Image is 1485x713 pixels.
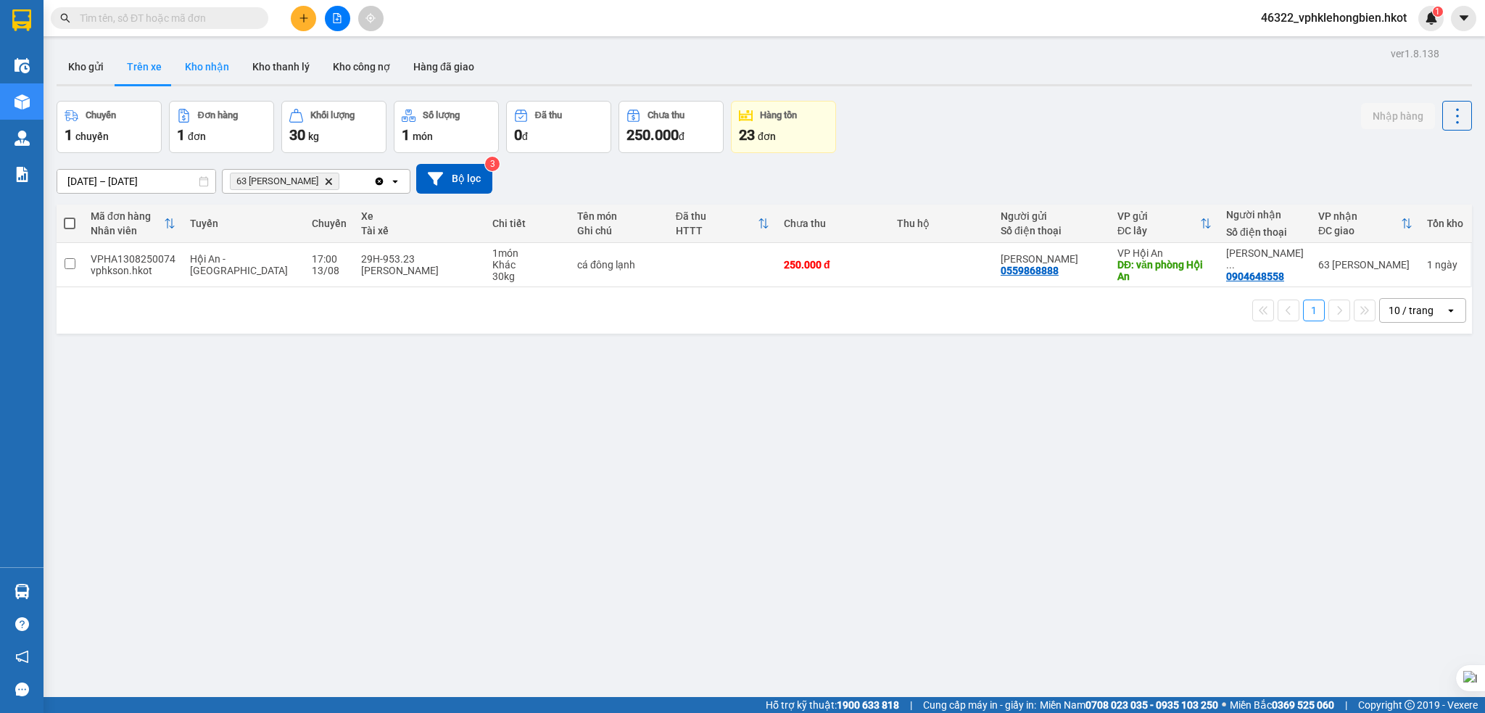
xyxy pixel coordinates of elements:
button: file-add [325,6,350,31]
span: đ [679,131,684,142]
div: Tuyến [190,218,297,229]
button: plus [291,6,316,31]
div: 1 [1427,259,1463,271]
img: warehouse-icon [15,58,30,73]
button: Kho công nợ [321,49,402,84]
input: Select a date range. [57,170,215,193]
button: Trên xe [115,49,173,84]
button: Khối lượng30kg [281,101,386,153]
span: notification [15,650,29,664]
div: Tài xế [361,225,479,236]
div: 29H-953.23 [361,253,479,265]
th: Toggle SortBy [83,205,183,243]
div: Chi tiết [492,218,563,229]
span: 30 [289,126,305,144]
span: món [413,131,433,142]
div: cá đông lạnh [577,259,661,271]
span: ... [1226,259,1235,271]
span: aim [365,13,376,23]
span: đơn [188,131,206,142]
div: Khối lượng [310,110,355,120]
div: Ghi chú [577,225,661,236]
span: caret-down [1457,12,1470,25]
strong: 1900 633 818 [837,699,899,711]
button: Kho thanh lý [241,49,321,84]
th: Toggle SortBy [1311,205,1420,243]
div: Người nhận [1226,209,1304,221]
img: logo-vxr [12,9,31,31]
div: Khác [492,259,563,271]
span: file-add [332,13,342,23]
img: warehouse-icon [15,131,30,146]
button: Chưa thu250.000đ [619,101,724,153]
th: Toggle SortBy [1110,205,1219,243]
div: 13/08 [312,265,347,276]
th: Toggle SortBy [669,205,777,243]
button: aim [358,6,384,31]
button: Đơn hàng1đơn [169,101,274,153]
div: 30 kg [492,271,563,282]
span: | [1345,697,1347,713]
div: Nhân viên [91,225,164,236]
div: VPHA1308250074 [91,253,175,265]
div: Nguyễn Tuấn Anh [1226,247,1304,271]
span: Cung cấp máy in - giấy in: [923,697,1036,713]
div: Chưa thu [784,218,882,229]
sup: 3 [485,157,500,171]
span: copyright [1405,700,1415,710]
span: đơn [758,131,776,142]
div: Chưa thu [648,110,684,120]
div: Tên món [577,210,661,222]
div: Thu hộ [897,218,986,229]
div: 10 / trang [1389,303,1434,318]
span: ngày [1435,259,1457,271]
button: Số lượng1món [394,101,499,153]
span: 23 [739,126,755,144]
div: Đơn hàng [198,110,238,120]
span: 63 Phan Đình Phùng [236,176,318,187]
span: 1 [1435,7,1440,17]
button: 1 [1303,300,1325,321]
span: Hội An - [GEOGRAPHIC_DATA] [190,253,288,276]
img: warehouse-icon [15,94,30,110]
button: Chuyến1chuyến [57,101,162,153]
div: Số điện thoại [1226,226,1304,238]
strong: 0369 525 060 [1272,699,1334,711]
div: ĐC lấy [1117,225,1200,236]
button: Kho nhận [173,49,241,84]
div: VP Hội An [1117,247,1212,259]
div: 250.000 đ [784,259,882,271]
div: 63 [PERSON_NAME] [1318,259,1412,271]
svg: open [389,176,401,187]
div: Người gửi [1001,210,1103,222]
div: [PERSON_NAME] [361,265,479,276]
div: VP nhận [1318,210,1401,222]
div: 1 món [492,247,563,259]
sup: 1 [1433,7,1443,17]
input: Selected 63 Phan Đình Phùng. [342,174,344,189]
button: Hàng đã giao [402,49,486,84]
button: Kho gửi [57,49,115,84]
span: 1 [65,126,73,144]
span: 46322_vphklehongbien.hkot [1249,9,1418,27]
button: caret-down [1451,6,1476,31]
div: vphkson.hkot [91,265,175,276]
img: warehouse-icon [15,584,30,599]
strong: 0708 023 035 - 0935 103 250 [1085,699,1218,711]
div: Số lượng [423,110,460,120]
button: Hàng tồn23đơn [731,101,836,153]
span: message [15,683,29,696]
div: ver 1.8.138 [1391,46,1439,62]
span: 0 [514,126,522,144]
span: 63 Phan Đình Phùng, close by backspace [230,173,339,190]
span: search [60,13,70,23]
div: Mã đơn hàng [91,210,164,222]
div: DĐ: văn phòng Hội An [1117,259,1212,282]
div: Chuyến [312,218,347,229]
div: HTTT [676,225,758,236]
div: Đã thu [676,210,758,222]
div: Xe [361,210,479,222]
span: chuyến [75,131,109,142]
span: kg [308,131,319,142]
button: Đã thu0đ [506,101,611,153]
